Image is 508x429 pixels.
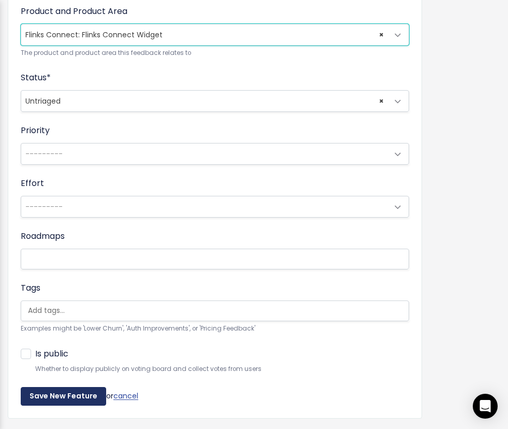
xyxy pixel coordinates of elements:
[21,282,40,294] label: Tags
[379,24,384,45] span: ×
[35,347,68,362] label: Is public
[21,387,106,406] input: Save New Feature
[21,71,51,84] label: Status
[25,149,63,159] span: ---------
[21,124,50,137] label: Priority
[21,24,409,46] span: Flinks Connect: Flinks Connect Widget
[21,48,409,59] small: The product and product area this feedback relates to
[113,391,138,401] a: cancel
[24,305,76,316] input: Add tags...
[379,91,384,111] span: ×
[21,90,409,112] span: Untriaged
[21,323,409,334] small: Examples might be 'Lower Churn', 'Auth Improvements', or 'Pricing Feedback'
[21,5,127,18] label: Product and Product Area
[473,394,498,419] div: Open Intercom Messenger
[21,24,388,45] span: Flinks Connect: Flinks Connect Widget
[21,91,388,111] span: Untriaged
[25,202,63,212] span: ---------
[35,364,409,375] small: Whether to display publicly on voting board and collect votes from users
[21,177,44,190] label: Effort
[21,230,65,242] label: Roadmaps
[21,387,409,406] div: or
